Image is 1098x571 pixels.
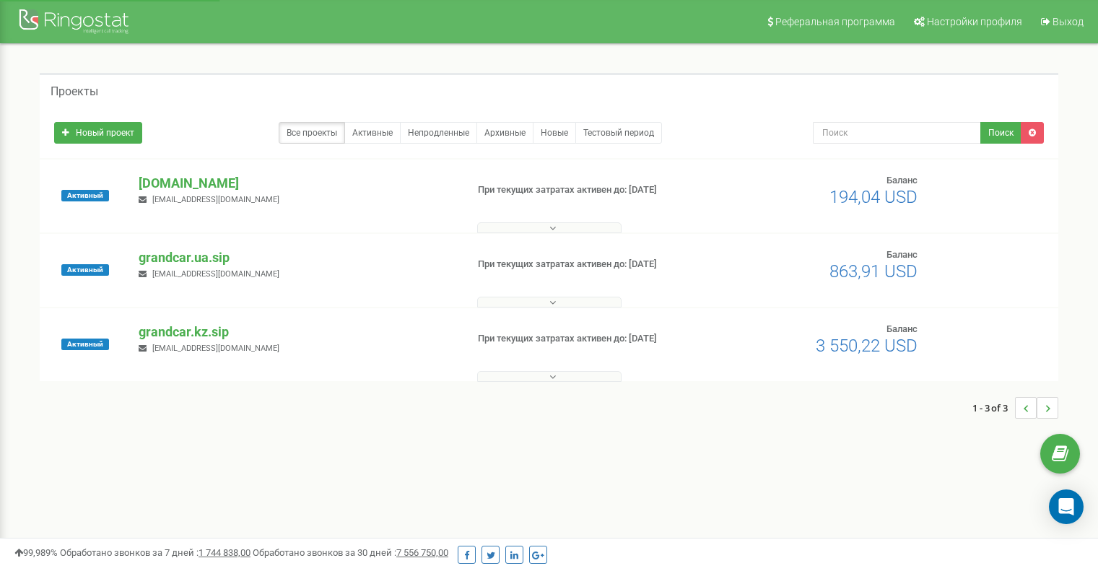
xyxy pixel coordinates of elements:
[478,258,709,271] p: При текущих затратах активен до: [DATE]
[139,248,454,267] p: grandcar.ua.sip
[139,174,454,193] p: [DOMAIN_NAME]
[152,344,279,353] span: [EMAIL_ADDRESS][DOMAIN_NAME]
[61,339,109,350] span: Активный
[253,547,448,558] span: Обработано звонков за 30 дней :
[400,122,477,144] a: Непродленные
[575,122,662,144] a: Тестовый период
[533,122,576,144] a: Новые
[478,183,709,197] p: При текущих затратах активен до: [DATE]
[886,323,918,334] span: Баланс
[1049,489,1084,524] div: Open Intercom Messenger
[816,336,918,356] span: 3 550,22 USD
[14,547,58,558] span: 99,989%
[51,85,98,98] h5: Проекты
[927,16,1022,27] span: Настройки профиля
[152,195,279,204] span: [EMAIL_ADDRESS][DOMAIN_NAME]
[396,547,448,558] u: 7 556 750,00
[972,383,1058,433] nav: ...
[886,249,918,260] span: Баланс
[1053,16,1084,27] span: Выход
[813,122,981,144] input: Поиск
[61,190,109,201] span: Активный
[54,122,142,144] a: Новый проект
[829,261,918,282] span: 863,91 USD
[61,264,109,276] span: Активный
[476,122,533,144] a: Архивные
[279,122,345,144] a: Все проекты
[344,122,401,144] a: Активные
[886,175,918,186] span: Баланс
[199,547,250,558] u: 1 744 838,00
[829,187,918,207] span: 194,04 USD
[972,397,1015,419] span: 1 - 3 of 3
[980,122,1021,144] button: Поиск
[775,16,895,27] span: Реферальная программа
[152,269,279,279] span: [EMAIL_ADDRESS][DOMAIN_NAME]
[60,547,250,558] span: Обработано звонков за 7 дней :
[139,323,454,341] p: grandcar.kz.sip
[478,332,709,346] p: При текущих затратах активен до: [DATE]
